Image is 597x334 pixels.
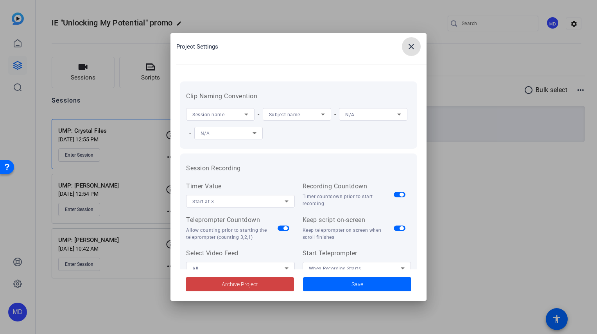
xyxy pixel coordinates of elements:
[222,280,258,289] span: Archive Project
[186,182,295,191] div: Timer Value
[303,193,394,207] div: Timer countdown prior to start recording
[176,37,427,56] div: Project Settings
[186,215,278,225] div: Teleprompter Countdown
[186,92,411,101] h3: Clip Naming Convention
[351,280,363,289] span: Save
[303,182,394,191] div: Recording Countdown
[255,110,263,118] span: -
[303,277,411,291] button: Save
[186,129,194,137] span: -
[192,112,224,117] span: Session name
[186,277,294,291] button: Archive Project
[192,199,214,204] span: Start at 3
[331,110,339,118] span: -
[186,227,278,241] div: Allow counting prior to starting the teleprompter (counting 3,2,1)
[309,266,361,271] span: When Recording Starts
[269,112,300,117] span: Subject name
[345,112,355,117] span: N/A
[303,227,394,241] div: Keep teleprompter on screen when scroll finishes
[407,42,416,51] mat-icon: close
[186,164,411,173] h3: Session Recording
[186,249,295,258] div: Select Video Feed
[303,249,411,258] div: Start Teleprompter
[201,131,210,136] span: N/A
[303,215,394,225] div: Keep script on-screen
[192,266,199,271] span: All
